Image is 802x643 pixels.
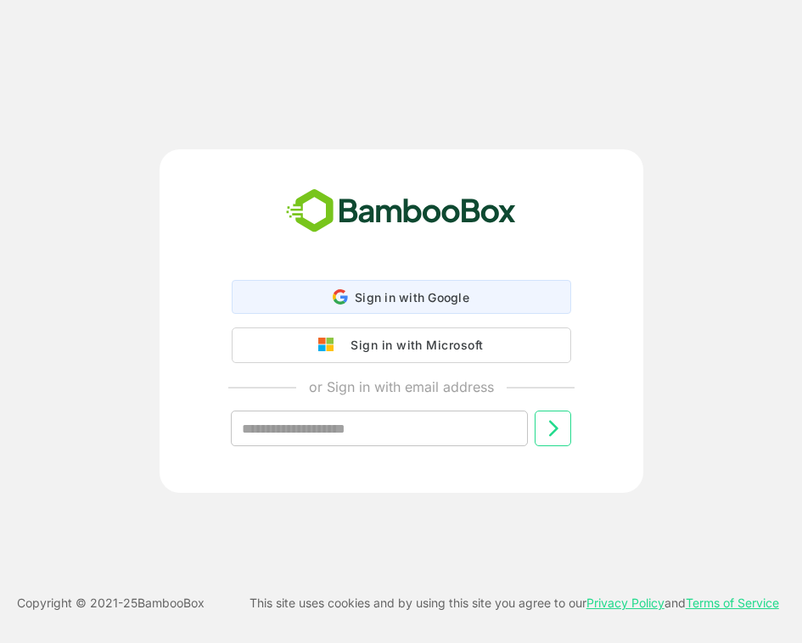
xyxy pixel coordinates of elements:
button: Sign in with Microsoft [232,327,571,363]
img: bamboobox [277,183,525,239]
p: Copyright © 2021- 25 BambooBox [17,593,205,613]
span: Sign in with Google [355,290,469,305]
p: This site uses cookies and by using this site you agree to our and [250,593,779,613]
p: or Sign in with email address [309,377,494,397]
a: Privacy Policy [586,595,665,610]
a: Terms of Service [686,595,779,610]
div: Sign in with Microsoft [342,334,483,356]
img: google [318,338,342,353]
div: Sign in with Google [232,280,571,314]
